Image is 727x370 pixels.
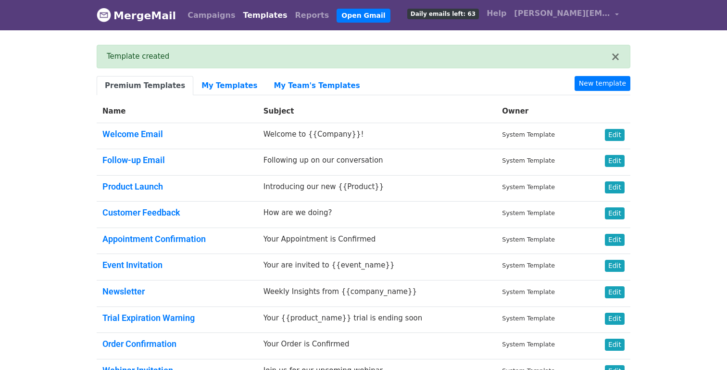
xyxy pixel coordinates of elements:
td: Your Appointment is Confirmed [258,228,497,254]
td: Following up on our conversation [258,149,497,176]
a: Welcome Email [102,129,163,139]
small: System Template [502,236,555,243]
a: Newsletter [102,286,145,296]
td: Your {{product_name}} trial is ending soon [258,306,497,333]
td: Weekly Insights from {{company_name}} [258,281,497,307]
a: My Team's Templates [265,76,368,96]
a: Help [483,4,510,23]
a: Edit [605,234,625,246]
a: Event Invitation [102,260,163,270]
th: Name [97,100,258,123]
div: Template created [107,51,611,62]
a: Appointment Confirmation [102,234,206,244]
span: Daily emails left: 63 [407,9,479,19]
a: Open Gmail [337,9,390,23]
a: Trial Expiration Warning [102,313,195,323]
a: Customer Feedback [102,207,180,217]
small: System Template [502,209,555,217]
a: Follow-up Email [102,155,165,165]
td: How are we doing? [258,202,497,228]
a: Product Launch [102,181,163,191]
small: System Template [502,288,555,295]
a: Templates [239,6,291,25]
button: × [611,51,620,63]
a: Edit [605,339,625,351]
td: Introducing our new {{Product}} [258,175,497,202]
a: Edit [605,181,625,193]
small: System Template [502,157,555,164]
a: Premium Templates [97,76,193,96]
a: Daily emails left: 63 [403,4,483,23]
td: Your Order is Confirmed [258,333,497,359]
small: System Template [502,315,555,322]
td: Welcome to {{Company}}! [258,123,497,149]
a: Reports [291,6,333,25]
th: Subject [258,100,497,123]
a: MergeMail [97,5,176,26]
small: System Template [502,131,555,138]
a: Campaigns [184,6,239,25]
a: Edit [605,207,625,219]
th: Owner [496,100,586,123]
small: System Template [502,262,555,269]
a: [PERSON_NAME][EMAIL_ADDRESS][PERSON_NAME][DOMAIN_NAME] [510,4,623,26]
td: Your are invited to {{event_name}} [258,254,497,281]
img: MergeMail logo [97,8,111,22]
a: My Templates [193,76,265,96]
a: Edit [605,260,625,272]
a: Edit [605,286,625,298]
span: [PERSON_NAME][EMAIL_ADDRESS][PERSON_NAME][DOMAIN_NAME] [514,8,610,19]
a: Edit [605,155,625,167]
a: Edit [605,313,625,325]
small: System Template [502,183,555,191]
a: Edit [605,129,625,141]
a: New template [575,76,630,91]
small: System Template [502,341,555,348]
a: Order Confirmation [102,339,176,349]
